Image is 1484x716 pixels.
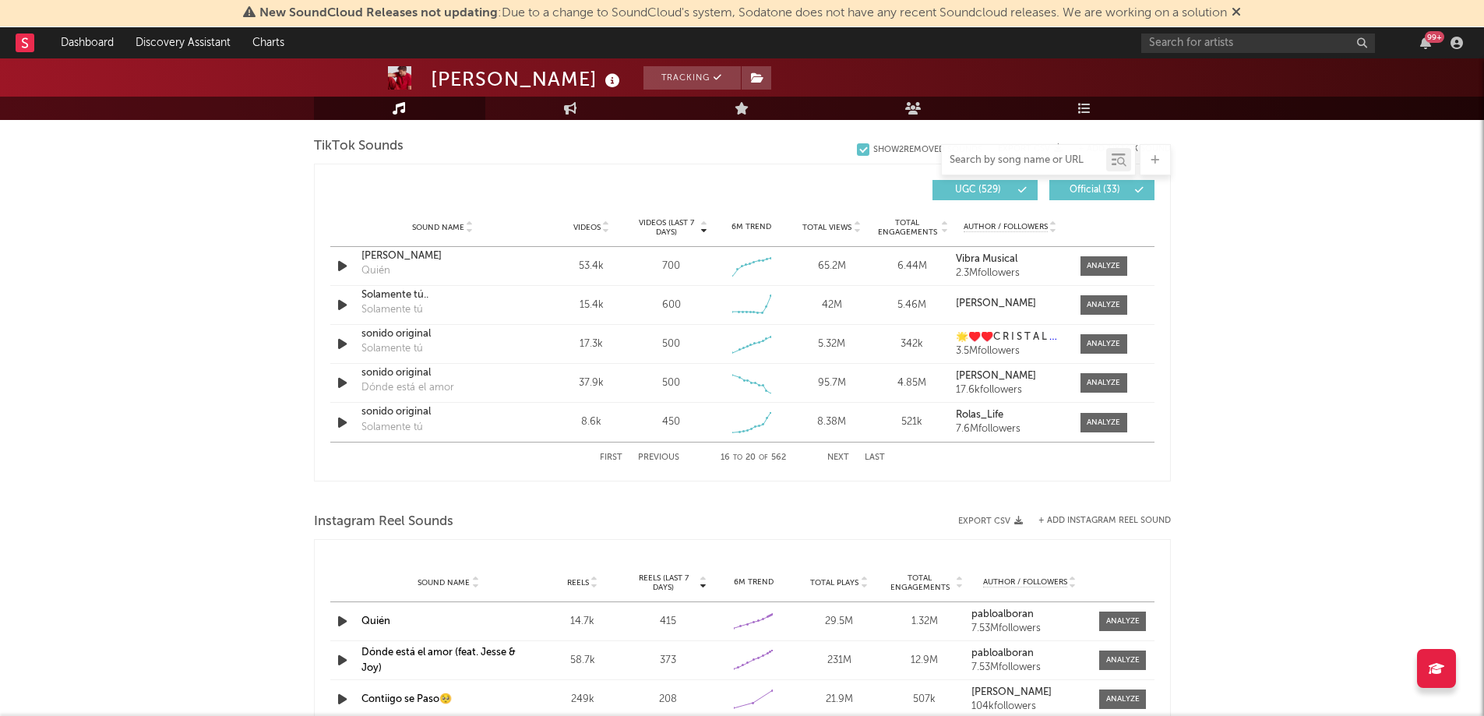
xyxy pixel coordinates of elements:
div: 521k [876,414,948,430]
a: pabloalboran [971,648,1088,659]
div: 500 [662,376,680,391]
strong: [PERSON_NAME] [956,371,1036,381]
div: 104k followers [971,701,1088,712]
span: Author / Followers [983,577,1067,587]
div: 17.6k followers [956,385,1064,396]
div: 4.85M [876,376,948,391]
span: of [759,454,768,461]
span: UGC ( 529 ) [943,185,1014,195]
span: Sound Name [418,578,470,587]
a: Dónde está el amor (feat. Jesse & Joy) [361,647,516,673]
a: Contiigo se Paso🥺 [361,694,452,704]
div: 700 [662,259,680,274]
a: Charts [241,27,295,58]
strong: Vibra Musical [956,254,1017,264]
div: 6M Trend [715,577,793,588]
a: Rolas_Life [956,410,1064,421]
a: [PERSON_NAME] [361,249,524,264]
a: pabloalboran [971,609,1088,620]
div: 95.7M [795,376,868,391]
span: Total Views [802,223,851,232]
div: 500 [662,337,680,352]
strong: [PERSON_NAME] [956,298,1036,309]
strong: pabloalboran [971,648,1034,658]
div: 15.4k [555,298,628,313]
button: Official(33) [1049,180,1154,200]
div: 53.4k [555,259,628,274]
div: Dónde está el amor [361,380,454,396]
div: 42M [795,298,868,313]
div: 65.2M [795,259,868,274]
div: 7.53M followers [971,623,1088,634]
span: Reels [567,578,589,587]
div: 3.5M followers [956,346,1064,357]
button: Previous [638,453,679,462]
div: 231M [800,653,878,668]
div: 58.7k [544,653,622,668]
button: Export CSV [958,517,1023,526]
div: 29.5M [800,614,878,630]
span: Videos [573,223,601,232]
div: Solamente tú [361,302,423,318]
a: sonido original [361,404,524,420]
div: 507k [886,692,964,707]
span: Total Engagements [886,573,954,592]
div: Quién [361,263,390,279]
span: Sound Name [412,223,464,232]
span: Author / Followers [964,222,1048,232]
span: Total Engagements [876,218,939,237]
span: Videos (last 7 days) [635,218,698,237]
span: Dismiss [1232,7,1241,19]
span: Total Plays [810,578,858,587]
div: 8.38M [795,414,868,430]
strong: 🌟♥️♥️C R I S T A L ♥️♥️🌟 [956,332,1087,342]
div: 14.7k [544,614,622,630]
div: 208 [629,692,707,707]
div: 5.46M [876,298,948,313]
input: Search for artists [1141,34,1375,53]
div: sonido original [361,326,524,342]
div: 1.32M [886,614,964,630]
div: + Add Instagram Reel Sound [1023,517,1171,525]
span: to [733,454,742,461]
a: Discovery Assistant [125,27,241,58]
a: Dashboard [50,27,125,58]
div: 6M Trend [715,221,788,233]
div: 373 [629,653,707,668]
button: Last [865,453,885,462]
button: UGC(529) [932,180,1038,200]
strong: pabloalboran [971,609,1034,619]
span: : Due to a change to SoundCloud's system, Sodatone does not have any recent Soundcloud releases. ... [259,7,1227,19]
div: 6.44M [876,259,948,274]
div: 5.32M [795,337,868,352]
button: + Add Instagram Reel Sound [1038,517,1171,525]
span: Instagram Reel Sounds [314,513,453,531]
div: 342k [876,337,948,352]
a: 🌟♥️♥️C R I S T A L ♥️♥️🌟 [956,332,1064,343]
a: Solamente tú.. [361,287,524,303]
div: 7.53M followers [971,662,1088,673]
div: 7.6M followers [956,424,1064,435]
a: [PERSON_NAME] [956,298,1064,309]
div: 600 [662,298,681,313]
div: 12.9M [886,653,964,668]
a: sonido original [361,365,524,381]
div: 16 20 562 [710,449,796,467]
div: 2.3M followers [956,268,1064,279]
strong: Rolas_Life [956,410,1003,420]
div: 37.9k [555,376,628,391]
div: Solamente tú [361,341,423,357]
span: Official ( 33 ) [1059,185,1131,195]
div: Solamente tú [361,420,423,436]
a: Quién [361,616,390,626]
button: First [600,453,622,462]
span: New SoundCloud Releases not updating [259,7,498,19]
span: TikTok Sounds [314,137,404,156]
button: 99+ [1420,37,1431,49]
div: [PERSON_NAME] [431,66,624,92]
a: [PERSON_NAME] [956,371,1064,382]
